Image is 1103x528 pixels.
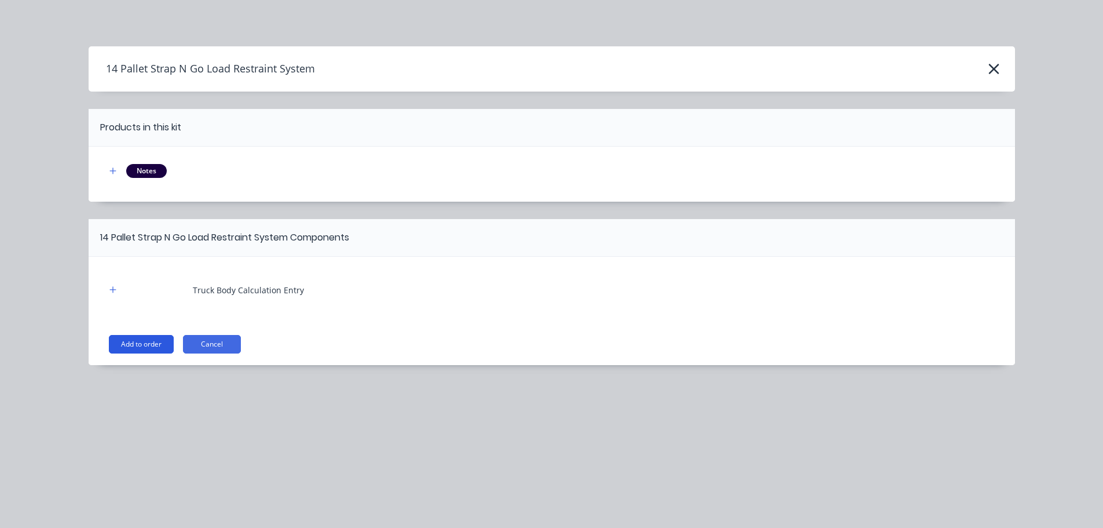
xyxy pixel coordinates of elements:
[100,121,181,134] div: Products in this kit
[89,58,315,80] h4: 14 Pallet Strap N Go Load Restraint System
[109,335,174,354] button: Add to order
[183,335,241,354] button: Cancel
[193,284,304,296] div: Truck Body Calculation Entry
[126,164,167,178] div: Notes
[100,231,349,245] div: 14 Pallet Strap N Go Load Restraint System Components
